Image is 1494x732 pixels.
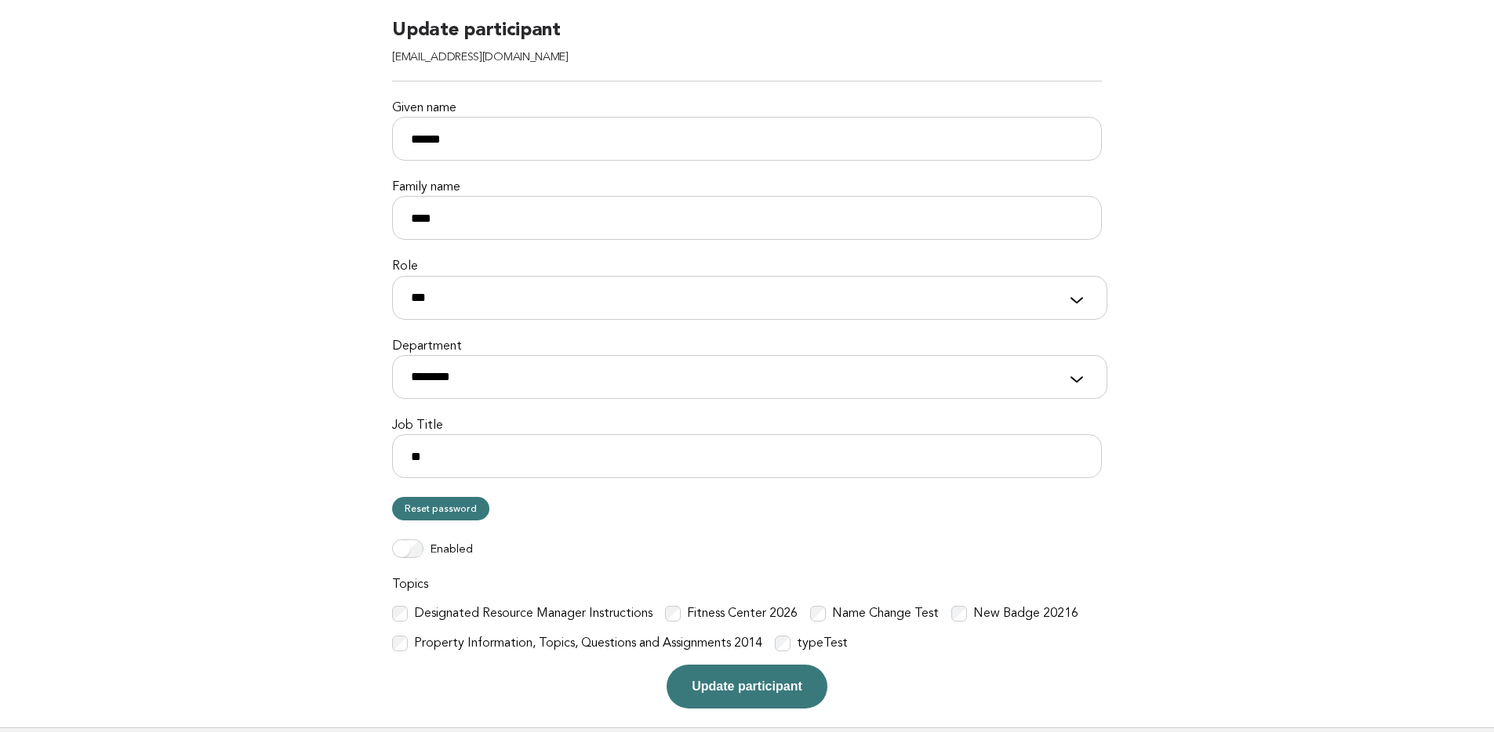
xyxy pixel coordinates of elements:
[687,606,798,622] label: Fitness Center 2026
[797,636,848,652] label: typeTest
[414,636,762,652] label: Property Information, Topics, Questions and Assignments 2014
[667,665,827,708] button: Update participant
[973,606,1078,622] label: New Badge 20216
[832,606,939,622] label: Name Change Test
[414,606,652,622] label: Designated Resource Manager Instructions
